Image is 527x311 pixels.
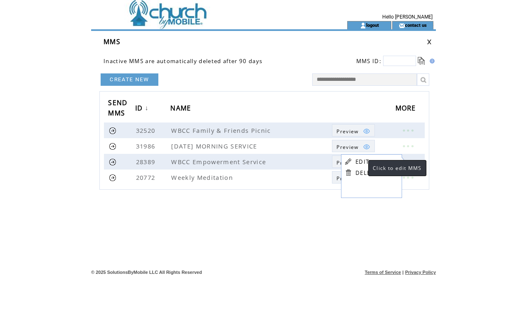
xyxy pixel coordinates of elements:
[360,22,366,29] img: account_icon.gif
[405,22,427,28] a: contact us
[108,96,127,122] span: SEND MMS
[136,142,158,150] span: 31986
[336,144,358,151] span: Show MMS preview
[171,142,259,150] span: [DATE] MORNING SERVICE
[170,101,195,116] a: NAME
[373,165,422,172] span: Click to edit MMS
[332,155,374,168] a: Preview
[366,22,379,28] a: logout
[332,124,374,137] a: Preview
[104,57,262,65] span: Inactive MMS are automatically deleted after 90 days
[382,14,433,20] span: Hello [PERSON_NAME]
[355,158,369,165] a: EDIT
[104,37,120,46] span: MMS
[332,140,374,152] a: Preview
[336,159,358,166] span: Show MMS preview
[136,173,158,181] span: 20772
[427,59,435,64] img: help.gif
[365,270,401,275] a: Terms of Service
[363,143,370,151] img: eye.png
[336,175,358,182] span: Show MMS preview
[91,270,202,275] span: © 2025 SolutionsByMobile LLC All Rights Reserved
[332,171,374,184] a: Preview
[363,127,370,135] img: eye.png
[405,270,436,275] a: Privacy Policy
[171,126,273,134] span: WBCC Family & Friends Picnic
[399,22,405,29] img: contact_us_icon.gif
[336,128,358,135] span: Show MMS preview
[356,57,381,65] span: MMS ID:
[170,101,193,117] span: NAME
[171,173,235,181] span: Weekly Meditation
[135,101,151,116] a: ID↓
[101,73,158,86] a: CREATE NEW
[136,126,158,134] span: 32520
[135,101,145,117] span: ID
[171,158,268,166] span: WBCC Empowerment Service
[402,270,404,275] span: |
[395,101,418,117] span: MORE
[355,169,377,177] a: DELETE
[136,158,158,166] span: 28389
